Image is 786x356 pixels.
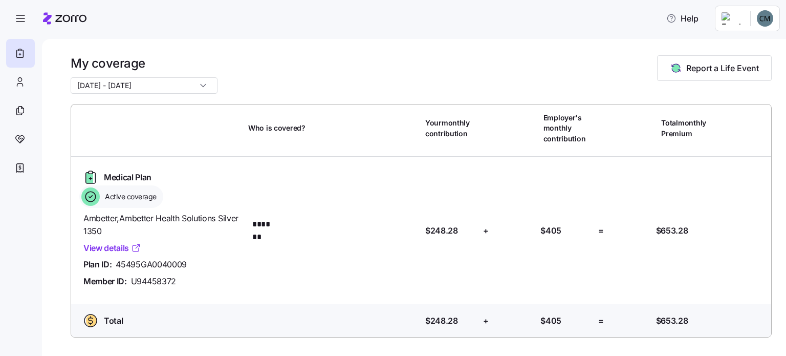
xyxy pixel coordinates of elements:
[658,8,707,29] button: Help
[656,224,688,237] span: $653.28
[657,55,772,81] button: Report a Life Event
[104,315,123,327] span: Total
[540,315,561,327] span: $405
[248,123,305,133] span: Who is covered?
[83,275,127,288] span: Member ID:
[543,113,594,144] span: Employer's monthly contribution
[83,212,240,238] span: Ambetter , Ambetter Health Solutions Silver 1350
[686,62,759,74] span: Report a Life Event
[104,171,151,184] span: Medical Plan
[425,118,476,139] span: Your monthly contribution
[131,275,176,288] span: U94458372
[598,315,604,327] span: =
[661,118,712,139] span: Total monthly Premium
[656,315,688,327] span: $653.28
[102,192,157,202] span: Active coverage
[483,224,489,237] span: +
[540,224,561,237] span: $405
[483,315,489,327] span: +
[83,258,112,271] span: Plan ID:
[757,10,773,27] img: 9518532a8980025a8da5781eb28a3f65
[598,224,604,237] span: =
[425,224,458,237] span: $248.28
[71,55,217,71] h1: My coverage
[116,258,187,271] span: 45495GA0040009
[83,242,141,255] a: View details
[666,12,698,25] span: Help
[425,315,458,327] span: $248.28
[722,12,742,25] img: Employer logo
